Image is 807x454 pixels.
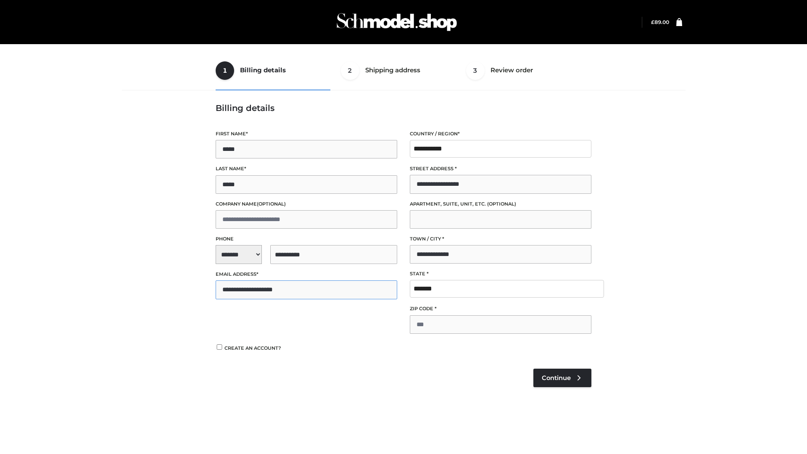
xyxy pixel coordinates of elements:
span: (optional) [487,201,516,207]
label: First name [216,130,397,138]
span: Continue [542,374,571,382]
span: Create an account? [224,345,281,351]
label: Email address [216,270,397,278]
label: ZIP Code [410,305,591,313]
h3: Billing details [216,103,591,113]
a: Continue [533,369,591,387]
label: State [410,270,591,278]
label: Phone [216,235,397,243]
span: £ [651,19,654,25]
label: Country / Region [410,130,591,138]
label: Last name [216,165,397,173]
img: Schmodel Admin 964 [334,5,460,39]
a: £89.00 [651,19,669,25]
input: Create an account? [216,344,223,350]
label: Apartment, suite, unit, etc. [410,200,591,208]
label: Street address [410,165,591,173]
bdi: 89.00 [651,19,669,25]
span: (optional) [257,201,286,207]
label: Town / City [410,235,591,243]
label: Company name [216,200,397,208]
